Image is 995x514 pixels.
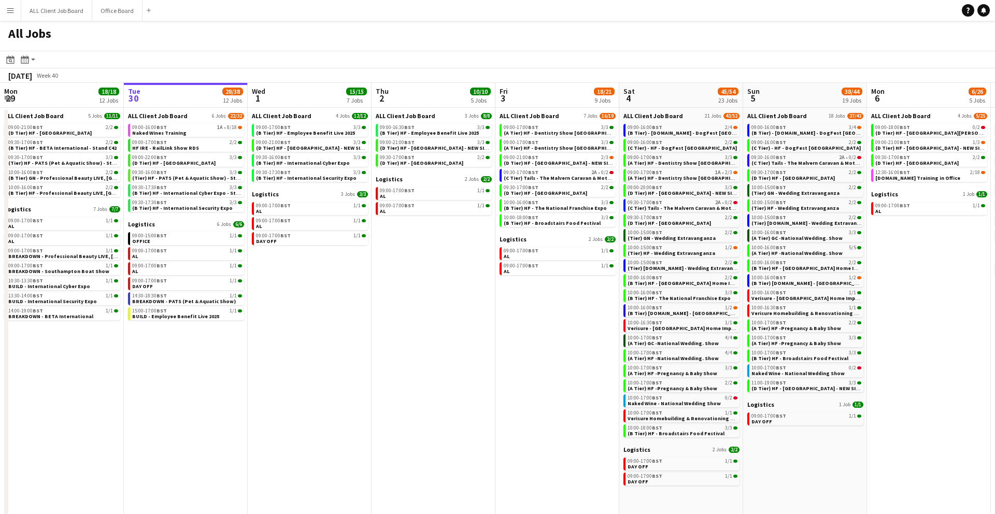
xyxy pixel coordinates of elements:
[212,113,226,119] span: 6 Jobs
[751,125,786,130] span: 09:00-16:00
[252,112,368,120] a: ALL Client Job Board4 Jobs12/12
[106,155,113,160] span: 3/3
[252,190,279,198] span: Logistics
[705,113,721,119] span: 21 Jobs
[404,124,415,131] span: BST
[628,124,737,136] a: 09:00-16:00BST2/4(B Tier) - [DOMAIN_NAME] - DogFest [GEOGRAPHIC_DATA]
[871,190,987,198] a: Logistics1 Job1/1
[132,140,167,145] span: 09:00-17:00
[504,139,614,151] a: 09:00-17:00BST3/3(A Tier) HF - Dentistry Show [GEOGRAPHIC_DATA]
[652,199,662,206] span: BST
[504,130,627,136] span: (A Tier) HF - Dentistry Show London
[628,200,662,205] span: 09:30-17:00
[481,176,492,182] span: 2/2
[849,125,856,130] span: 3/4
[776,154,786,161] span: BST
[504,170,614,175] div: •
[477,203,485,208] span: 1/1
[900,139,910,146] span: BST
[628,170,662,175] span: 09:00-17:00
[871,190,898,198] span: Logistics
[252,112,368,190] div: ALL Client Job Board4 Jobs12/1209:00-17:00BST3/3(B Tier) HF - Employee Benefit Live 202509:00-21:...
[875,169,985,181] a: 12:30-16:00BST2/18[DOMAIN_NAME] Training in Office
[849,185,856,190] span: 2/2
[157,199,167,206] span: BST
[973,140,980,145] span: 1/3
[601,125,608,130] span: 3/3
[500,112,616,120] a: ALL Client Job Board7 Jobs16/19
[8,185,43,190] span: 10:00-16:00
[230,170,237,175] span: 3/3
[106,170,113,175] span: 2/2
[132,205,233,211] span: (B Tier) HF - International Security Expo
[601,185,608,190] span: 2/2
[628,154,737,166] a: 09:00-17:00BST3/3(A Tier) HF - Dentistry Show [GEOGRAPHIC_DATA]
[528,199,538,206] span: BST
[528,139,538,146] span: BST
[93,206,107,212] span: 7 Jobs
[847,113,863,119] span: 37/43
[875,125,910,130] span: 09:00-18:00
[132,125,167,130] span: 09:00-16:00
[280,169,291,176] span: BST
[623,112,740,446] div: ALL Client Job Board21 Jobs43/5209:00-16:00BST2/4(B Tier) - [DOMAIN_NAME] - DogFest [GEOGRAPHIC_D...
[132,169,242,181] a: 09:30-16:00BST3/3(Tier) HF - PATS (Pet & Aquatic Show) - Stand J10
[380,155,415,160] span: 09:30-17:00
[341,191,355,197] span: 3 Jobs
[465,176,479,182] span: 2 Jobs
[380,208,386,215] span: AL
[132,175,254,181] span: (Tier) HF - PATS (Pet & Aquatic Show) - Stand J10
[256,154,366,166] a: 09:30-16:00BST3/3(B Tier) HF - International Cyber Expo
[528,169,538,176] span: BST
[875,140,910,145] span: 09:00-21:00
[33,169,43,176] span: BST
[4,205,120,213] a: Logistics7 Jobs7/7
[106,140,113,145] span: 2/2
[504,170,538,175] span: 09:30-17:00
[380,188,415,193] span: 09:00-17:00
[973,155,980,160] span: 2/2
[504,155,538,160] span: 09:00-21:00
[504,199,614,211] a: 10:00-16:00BST3/3(B Tier) HF - The National Franchise Expo
[900,154,910,161] span: BST
[875,154,985,166] a: 09:30-17:00BST2/2(D Tier) HF - [GEOGRAPHIC_DATA]
[157,184,167,191] span: BST
[776,139,786,146] span: BST
[723,113,740,119] span: 43/52
[504,154,614,166] a: 09:00-21:00BST2/3(D Tier) HF - [GEOGRAPHIC_DATA] - NEW SITE
[751,190,840,196] span: (Tier) GN - Wedding Extravanganza
[109,206,120,212] span: 7/7
[504,185,538,190] span: 09:30-17:00
[8,145,117,151] span: (B Tier) HF - BETA International - Stand C42
[132,185,167,190] span: 09:30-17:30
[104,113,120,119] span: 11/11
[8,124,118,136] a: 09:00-21:00BST2/2(D Tier) HF - [GEOGRAPHIC_DATA]
[751,184,861,196] a: 10:00-15:00BST2/2(Tier) GN - Wedding Extravanganza
[871,190,987,217] div: Logistics1 Job1/109:00-17:00BST1/1AL
[280,124,291,131] span: BST
[500,112,616,235] div: ALL Client Job Board7 Jobs16/1909:00-17:00BST3/3(A Tier) HF - Dentistry Show [GEOGRAPHIC_DATA]09:...
[776,199,786,206] span: BST
[601,200,608,205] span: 3/3
[157,139,167,146] span: BST
[8,155,43,160] span: 09:30-17:00
[652,169,662,176] span: BST
[376,112,492,120] a: ALL Client Job Board3 Jobs8/8
[128,112,188,120] span: ALL Client Job Board
[504,175,643,181] span: (C Tier) Tails - The Malvern Caravan & Motorhome Show
[92,1,143,21] button: Office Board
[973,203,980,208] span: 1/1
[8,184,118,196] a: 10:00-16:00BST2/2(B Tier) HF - Professional Beauty LIVE, [GEOGRAPHIC_DATA] - Stand H62
[652,184,662,191] span: BST
[481,113,492,119] span: 8/8
[628,199,737,211] a: 09:30-17:00BST2A•0/2(C Tier) Tails - The Malvern Caravan & Motorhome Show
[8,169,118,181] a: 10:00-16:00BST2/2(B Tier) GN - Professional Beauty LIVE, [GEOGRAPHIC_DATA] - Stand F48
[584,113,598,119] span: 7 Jobs
[628,175,750,181] span: (A Tier) HF - Dentistry Show London
[230,185,237,190] span: 3/3
[875,202,985,214] a: 09:00-17:00BST1/1AL
[477,125,485,130] span: 3/3
[504,214,614,226] a: 10:00-18:00BST3/3(B Tier) HF - Broadstairs Food Festival
[776,169,786,176] span: BST
[353,125,361,130] span: 3/3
